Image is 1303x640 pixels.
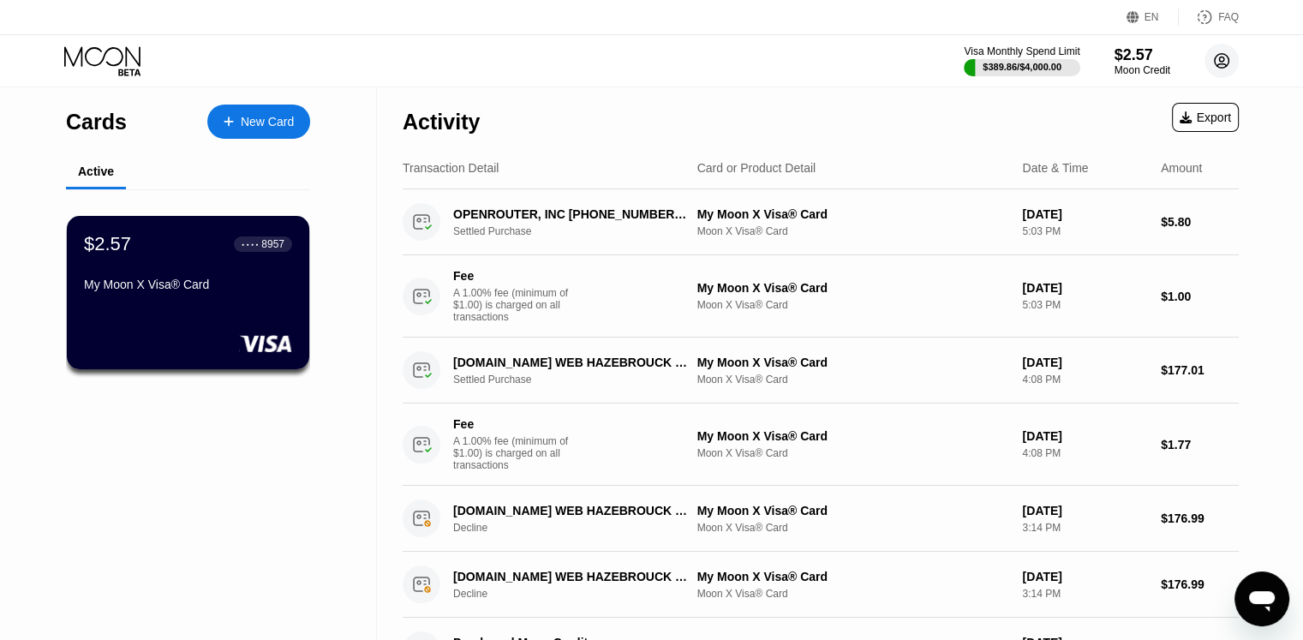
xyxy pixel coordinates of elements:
[261,238,284,250] div: 8957
[1022,207,1147,221] div: [DATE]
[1161,363,1239,377] div: $177.01
[453,522,706,534] div: Decline
[1022,374,1147,386] div: 4:08 PM
[1022,356,1147,369] div: [DATE]
[403,552,1239,618] div: [DOMAIN_NAME] WEB HAZEBROUCK FRDeclineMy Moon X Visa® CardMoon X Visa® Card[DATE]3:14 PM$176.99
[453,504,688,517] div: [DOMAIN_NAME] WEB HAZEBROUCK FR
[964,45,1079,76] div: Visa Monthly Spend Limit$389.86/$4,000.00
[1022,504,1147,517] div: [DATE]
[1127,9,1179,26] div: EN
[697,504,1009,517] div: My Moon X Visa® Card
[453,374,706,386] div: Settled Purchase
[453,570,688,583] div: [DOMAIN_NAME] WEB HAZEBROUCK FR
[453,225,706,237] div: Settled Purchase
[403,161,499,175] div: Transaction Detail
[403,189,1239,255] div: OPENROUTER, INC [PHONE_NUMBER] USSettled PurchaseMy Moon X Visa® CardMoon X Visa® Card[DATE]5:03 ...
[78,164,114,178] div: Active
[84,233,131,255] div: $2.57
[1022,225,1147,237] div: 5:03 PM
[1022,299,1147,311] div: 5:03 PM
[1022,161,1088,175] div: Date & Time
[66,110,127,135] div: Cards
[1172,103,1239,132] div: Export
[697,281,1009,295] div: My Moon X Visa® Card
[67,216,309,369] div: $2.57● ● ● ●8957My Moon X Visa® Card
[453,269,573,283] div: Fee
[1115,64,1170,76] div: Moon Credit
[697,570,1009,583] div: My Moon X Visa® Card
[1115,46,1170,64] div: $2.57
[697,356,1009,369] div: My Moon X Visa® Card
[1022,447,1147,459] div: 4:08 PM
[964,45,1079,57] div: Visa Monthly Spend Limit
[1145,11,1159,23] div: EN
[242,242,259,247] div: ● ● ● ●
[1022,522,1147,534] div: 3:14 PM
[1022,588,1147,600] div: 3:14 PM
[1022,570,1147,583] div: [DATE]
[453,356,688,369] div: [DOMAIN_NAME] WEB HAZEBROUCK FR
[1161,577,1239,591] div: $176.99
[453,417,573,431] div: Fee
[1115,46,1170,76] div: $2.57Moon Credit
[697,225,1009,237] div: Moon X Visa® Card
[697,588,1009,600] div: Moon X Visa® Card
[697,374,1009,386] div: Moon X Visa® Card
[697,161,816,175] div: Card or Product Detail
[1022,281,1147,295] div: [DATE]
[1022,429,1147,443] div: [DATE]
[697,447,1009,459] div: Moon X Visa® Card
[403,486,1239,552] div: [DOMAIN_NAME] WEB HAZEBROUCK FRDeclineMy Moon X Visa® CardMoon X Visa® Card[DATE]3:14 PM$176.99
[453,435,582,471] div: A 1.00% fee (minimum of $1.00) is charged on all transactions
[403,255,1239,338] div: FeeA 1.00% fee (minimum of $1.00) is charged on all transactionsMy Moon X Visa® CardMoon X Visa® ...
[1161,161,1202,175] div: Amount
[453,207,688,221] div: OPENROUTER, INC [PHONE_NUMBER] US
[403,338,1239,404] div: [DOMAIN_NAME] WEB HAZEBROUCK FRSettled PurchaseMy Moon X Visa® CardMoon X Visa® Card[DATE]4:08 PM...
[1218,11,1239,23] div: FAQ
[1234,571,1289,626] iframe: Bouton de lancement de la fenêtre de messagerie
[1179,9,1239,26] div: FAQ
[1161,438,1239,452] div: $1.77
[983,62,1061,72] div: $389.86 / $4,000.00
[84,278,292,291] div: My Moon X Visa® Card
[1161,290,1239,303] div: $1.00
[453,588,706,600] div: Decline
[1161,215,1239,229] div: $5.80
[241,115,294,129] div: New Card
[697,299,1009,311] div: Moon X Visa® Card
[403,404,1239,486] div: FeeA 1.00% fee (minimum of $1.00) is charged on all transactionsMy Moon X Visa® CardMoon X Visa® ...
[1180,111,1231,124] div: Export
[403,110,480,135] div: Activity
[697,522,1009,534] div: Moon X Visa® Card
[453,287,582,323] div: A 1.00% fee (minimum of $1.00) is charged on all transactions
[697,429,1009,443] div: My Moon X Visa® Card
[207,105,310,139] div: New Card
[1161,511,1239,525] div: $176.99
[697,207,1009,221] div: My Moon X Visa® Card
